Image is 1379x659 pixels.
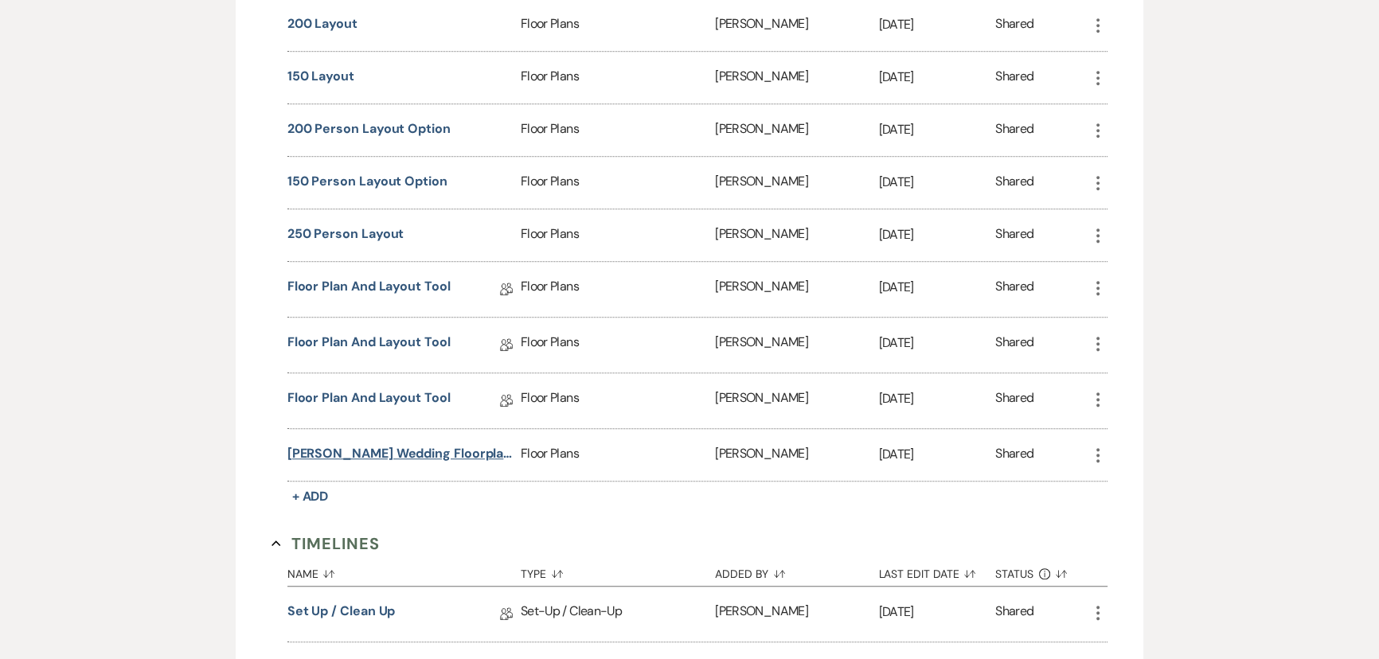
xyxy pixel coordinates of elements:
[715,262,878,317] div: [PERSON_NAME]
[995,333,1033,357] div: Shared
[995,172,1033,193] div: Shared
[878,333,995,353] p: [DATE]
[715,104,878,156] div: [PERSON_NAME]
[715,556,878,586] button: Added By
[878,556,995,586] button: Last Edit Date
[715,429,878,481] div: [PERSON_NAME]
[715,373,878,428] div: [PERSON_NAME]
[995,67,1033,88] div: Shared
[521,587,715,641] div: Set-Up / Clean-Up
[878,277,995,298] p: [DATE]
[521,52,715,103] div: Floor Plans
[715,587,878,641] div: [PERSON_NAME]
[521,262,715,317] div: Floor Plans
[521,373,715,428] div: Floor Plans
[995,602,1033,626] div: Shared
[287,172,447,191] button: 150 person layout option
[521,318,715,372] div: Floor Plans
[287,602,396,626] a: Set Up / Clean Up
[995,14,1033,36] div: Shared
[715,318,878,372] div: [PERSON_NAME]
[878,388,995,409] p: [DATE]
[995,277,1033,302] div: Shared
[878,67,995,88] p: [DATE]
[287,556,521,586] button: Name
[287,277,451,302] a: Floor plan and layout tool
[287,444,514,463] button: [PERSON_NAME] Wedding Floorplans
[521,104,715,156] div: Floor Plans
[521,157,715,209] div: Floor Plans
[715,52,878,103] div: [PERSON_NAME]
[878,602,995,622] p: [DATE]
[995,556,1088,586] button: Status
[292,488,329,505] span: + Add
[287,14,357,33] button: 200 layout
[995,444,1033,466] div: Shared
[878,444,995,465] p: [DATE]
[878,119,995,140] p: [DATE]
[995,388,1033,413] div: Shared
[995,224,1033,246] div: Shared
[287,67,354,86] button: 150 layout
[995,568,1033,579] span: Status
[287,333,451,357] a: Floor plan and layout tool
[287,224,404,244] button: 250 person layout
[272,532,380,556] button: Timelines
[878,14,995,35] p: [DATE]
[521,556,715,586] button: Type
[521,209,715,261] div: Floor Plans
[878,224,995,245] p: [DATE]
[995,119,1033,141] div: Shared
[287,388,451,413] a: Floor plan and layout tool
[521,429,715,481] div: Floor Plans
[878,172,995,193] p: [DATE]
[287,485,334,508] button: + Add
[715,209,878,261] div: [PERSON_NAME]
[715,157,878,209] div: [PERSON_NAME]
[287,119,451,138] button: 200 person layout option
